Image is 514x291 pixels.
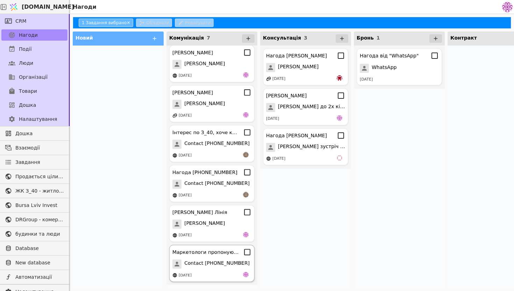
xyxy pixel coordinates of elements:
[1,15,67,27] a: CRM
[304,35,307,41] span: 3
[15,202,64,209] span: Bursa Lviv Invest
[172,73,177,78] img: online-store.svg
[179,73,192,79] div: [DATE]
[263,88,348,125] div: [PERSON_NAME][PERSON_NAME] до 2х кімнатної[DATE]de
[169,165,255,202] div: Нагода [PHONE_NUMBER]Contact [PHONE_NUMBER][DATE]an
[266,156,271,161] img: online-store.svg
[179,272,192,278] div: [DATE]
[243,112,249,118] img: de
[1,142,67,153] a: Взаємодії
[169,85,255,122] div: [PERSON_NAME][PERSON_NAME][DATE]de
[79,19,133,27] button: 1 Завдання вибрано✕
[19,46,32,53] span: Події
[15,18,27,25] span: CRM
[19,102,36,109] span: Дошка
[19,74,48,81] span: Організації
[1,228,67,240] a: будинки та люди
[266,76,271,81] img: affiliate-program.svg
[15,273,64,281] span: Автоматизації
[169,35,204,41] span: Комунікація
[360,77,373,83] div: [DATE]
[19,116,57,123] span: Налаштування
[175,19,214,27] button: Редагувати
[172,153,177,158] img: online-store.svg
[184,259,250,269] span: Contact [PHONE_NUMBER]
[179,153,192,159] div: [DATE]
[184,60,225,69] span: [PERSON_NAME]
[15,245,64,252] span: Database
[266,132,327,139] div: Нагода [PERSON_NAME]
[172,113,177,118] img: affiliate-program.svg
[1,257,67,268] a: New database
[377,35,380,41] span: 1
[502,2,513,12] img: 137b5da8a4f5046b86490006a8dec47a
[243,272,249,277] img: de
[243,152,249,158] img: an
[172,89,213,96] div: [PERSON_NAME]
[272,76,285,82] div: [DATE]
[169,45,255,82] div: [PERSON_NAME][PERSON_NAME][DATE]de
[136,19,172,27] button: Об'єднати
[172,209,227,216] div: [PERSON_NAME] Лінія
[184,180,250,189] span: Contact [PHONE_NUMBER]
[76,35,93,41] span: Новий
[337,115,342,121] img: de
[172,233,177,238] img: online-store.svg
[1,271,67,283] a: Автоматизації
[15,216,64,223] span: DRGroup - комерційна нерухоомість
[1,243,67,254] a: Database
[15,144,64,152] span: Взаємодії
[22,3,74,11] span: [DOMAIN_NAME]
[15,187,64,195] span: ЖК З_40 - житлова та комерційна нерухомість класу Преміум
[207,35,210,41] span: 7
[15,259,64,266] span: New database
[266,52,327,60] div: Нагода [PERSON_NAME]
[70,3,97,11] h2: Нагоди
[1,71,67,83] a: Організації
[184,100,225,109] span: [PERSON_NAME]
[278,143,345,152] span: [PERSON_NAME] зустріч 13.08
[169,125,255,162] div: Інтерес по З_40, хоче квартируContact [PHONE_NUMBER][DATE]an
[172,169,237,176] div: Нагода [PHONE_NUMBER]
[1,85,67,97] a: Товари
[15,130,64,137] span: Дошка
[278,63,319,72] span: [PERSON_NAME]
[15,159,40,166] span: Завдання
[1,128,67,139] a: Дошка
[184,220,225,229] span: [PERSON_NAME]
[263,35,301,41] span: Консультація
[1,113,67,125] a: Налаштування
[8,0,19,14] img: Logo
[278,103,345,112] span: [PERSON_NAME] до 2х кімнатної
[19,88,37,95] span: Товари
[179,233,192,238] div: [DATE]
[15,173,64,180] span: Продається цілий будинок [PERSON_NAME] нерухомість
[172,49,213,56] div: [PERSON_NAME]
[1,29,67,41] a: Нагоди
[169,245,255,282] div: Маркетологи пропонують співпрацюContact [PHONE_NUMBER][DATE]de
[1,43,67,55] a: Події
[1,99,67,111] a: Дошка
[360,52,419,60] div: Нагода від "WhatsApp"
[1,200,67,211] a: Bursa Lviv Invest
[1,171,67,182] a: Продається цілий будинок [PERSON_NAME] нерухомість
[19,60,33,67] span: Люди
[266,92,307,99] div: [PERSON_NAME]
[184,140,250,149] span: Contact [PHONE_NUMBER]
[272,156,285,162] div: [DATE]
[19,32,38,39] span: Нагоди
[179,113,192,119] div: [DATE]
[1,157,67,168] a: Завдання
[172,129,239,136] div: Інтерес по З_40, хоче квартиру
[243,232,249,237] img: de
[357,35,374,41] span: Бронь
[266,116,279,122] div: [DATE]
[179,193,192,199] div: [DATE]
[172,193,177,198] img: online-store.svg
[450,35,477,41] span: Контракт
[263,48,348,85] div: Нагода [PERSON_NAME][PERSON_NAME][DATE]bo
[15,230,64,238] span: будинки та люди
[172,273,177,278] img: online-store.svg
[7,0,70,14] a: [DOMAIN_NAME]
[1,57,67,69] a: Люди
